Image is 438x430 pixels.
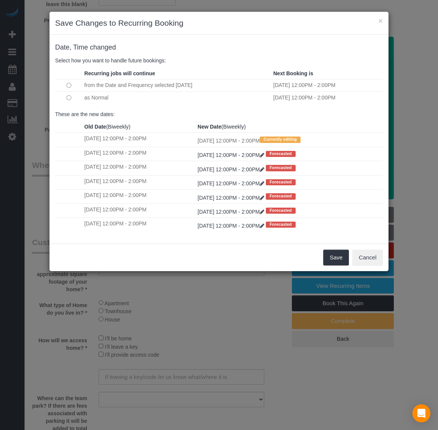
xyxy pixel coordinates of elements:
[55,43,88,51] span: Date, Time
[273,70,313,76] strong: Next Booking is
[197,209,266,215] a: [DATE] 12:00PM - 2:00PM
[82,92,271,104] td: as Normal
[266,208,296,214] span: Forecasted
[266,165,296,171] span: Forecasted
[82,133,196,147] td: [DATE] 12:00PM - 2:00PM
[196,133,383,147] td: [DATE] 12:00PM - 2:00PM
[82,217,196,231] td: [DATE] 12:00PM - 2:00PM
[82,189,196,203] td: [DATE] 12:00PM - 2:00PM
[197,152,266,158] a: [DATE] 12:00PM - 2:00PM
[266,179,296,185] span: Forecasted
[266,193,296,199] span: Forecasted
[260,137,301,143] span: Currently editing
[323,250,349,265] button: Save
[82,79,271,92] td: from the Date and Frequency selected [DATE]
[197,223,266,229] a: [DATE] 12:00PM - 2:00PM
[55,17,383,29] h3: Save Changes to Recurring Booking
[412,404,430,422] div: Open Intercom Messenger
[82,161,196,175] td: [DATE] 12:00PM - 2:00PM
[82,203,196,217] td: [DATE] 12:00PM - 2:00PM
[197,180,266,186] a: [DATE] 12:00PM - 2:00PM
[197,124,221,130] strong: New Date
[197,195,266,201] a: [DATE] 12:00PM - 2:00PM
[266,151,296,157] span: Forecasted
[197,166,266,172] a: [DATE] 12:00PM - 2:00PM
[271,79,383,92] td: [DATE] 12:00PM - 2:00PM
[84,124,106,130] strong: Old Date
[55,57,383,64] p: Select how you want to handle future bookings:
[55,44,383,51] h4: changed
[196,121,383,133] th: (Biweekly)
[271,92,383,104] td: [DATE] 12:00PM - 2:00PM
[82,121,196,133] th: (Biweekly)
[55,110,383,118] p: These are the new dates:
[266,222,296,228] span: Forecasted
[82,147,196,161] td: [DATE] 12:00PM - 2:00PM
[84,70,155,76] strong: Recurring jobs will continue
[82,175,196,189] td: [DATE] 12:00PM - 2:00PM
[378,17,383,25] button: ×
[352,250,383,265] button: Cancel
